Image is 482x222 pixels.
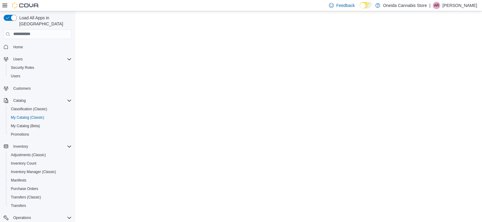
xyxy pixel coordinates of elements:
[12,2,39,8] img: Cova
[11,143,30,150] button: Inventory
[6,176,74,185] button: Manifests
[6,122,74,130] button: My Catalog (Beta)
[8,105,72,113] span: Classification (Classic)
[8,122,72,130] span: My Catalog (Beta)
[11,153,46,157] span: Adjustments (Classic)
[6,72,74,80] button: Users
[6,193,74,201] button: Transfers (Classic)
[1,96,74,105] button: Catalog
[8,131,32,138] a: Promotions
[11,107,47,111] span: Classification (Classic)
[8,177,29,184] a: Manifests
[11,85,33,92] a: Customers
[8,194,72,201] span: Transfers (Classic)
[8,105,50,113] a: Classification (Classic)
[360,2,372,8] input: Dark Mode
[13,98,26,103] span: Catalog
[11,56,72,63] span: Users
[6,130,74,139] button: Promotions
[1,214,74,222] button: Operations
[13,215,31,220] span: Operations
[1,43,74,51] button: Home
[8,64,72,71] span: Security Roles
[11,214,72,221] span: Operations
[8,160,72,167] span: Inventory Count
[11,56,25,63] button: Users
[8,185,72,192] span: Purchase Orders
[8,177,72,184] span: Manifests
[1,84,74,93] button: Customers
[13,57,23,62] span: Users
[8,202,28,209] a: Transfers
[336,2,355,8] span: Feedback
[8,185,41,192] a: Purchase Orders
[11,124,40,128] span: My Catalog (Beta)
[6,113,74,122] button: My Catalog (Classic)
[8,151,48,159] a: Adjustments (Classic)
[8,202,72,209] span: Transfers
[13,86,31,91] span: Customers
[13,45,23,50] span: Home
[11,169,56,174] span: Inventory Manager (Classic)
[11,203,26,208] span: Transfers
[8,151,72,159] span: Adjustments (Classic)
[8,122,42,130] a: My Catalog (Beta)
[6,168,74,176] button: Inventory Manager (Classic)
[8,114,72,121] span: My Catalog (Classic)
[8,160,39,167] a: Inventory Count
[6,63,74,72] button: Security Roles
[13,144,28,149] span: Inventory
[434,2,439,9] span: AR
[11,97,72,104] span: Catalog
[11,43,25,51] a: Home
[11,115,44,120] span: My Catalog (Classic)
[11,43,72,51] span: Home
[8,64,36,71] a: Security Roles
[383,2,427,9] p: Oneida Cannabis Store
[8,168,72,175] span: Inventory Manager (Classic)
[6,151,74,159] button: Adjustments (Classic)
[429,2,430,9] p: |
[6,105,74,113] button: Classification (Classic)
[11,161,36,166] span: Inventory Count
[6,159,74,168] button: Inventory Count
[8,168,58,175] a: Inventory Manager (Classic)
[11,178,26,183] span: Manifests
[17,15,72,27] span: Load All Apps in [GEOGRAPHIC_DATA]
[1,55,74,63] button: Users
[11,214,33,221] button: Operations
[11,74,20,79] span: Users
[11,195,41,200] span: Transfers (Classic)
[8,194,43,201] a: Transfers (Classic)
[11,186,38,191] span: Purchase Orders
[11,132,29,137] span: Promotions
[11,143,72,150] span: Inventory
[11,85,72,92] span: Customers
[8,72,23,80] a: Users
[433,2,440,9] div: Amanda Riddell
[11,65,34,70] span: Security Roles
[6,201,74,210] button: Transfers
[443,2,477,9] p: [PERSON_NAME]
[8,72,72,80] span: Users
[8,131,72,138] span: Promotions
[1,142,74,151] button: Inventory
[6,185,74,193] button: Purchase Orders
[11,97,28,104] button: Catalog
[8,114,47,121] a: My Catalog (Classic)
